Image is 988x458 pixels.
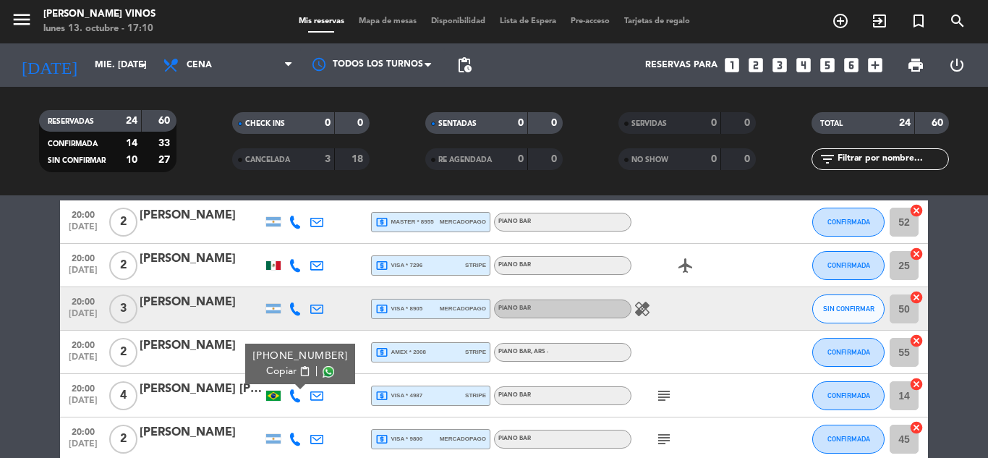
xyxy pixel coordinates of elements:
span: PIANO BAR [498,392,531,398]
i: cancel [909,420,924,435]
button: CONFIRMADA [812,381,885,410]
i: looks_3 [770,56,789,75]
div: [PERSON_NAME] [140,336,263,355]
strong: 24 [899,118,911,128]
strong: 0 [518,154,524,164]
span: 2 [109,425,137,454]
strong: 0 [325,118,331,128]
span: PIANO BAR [498,305,531,311]
strong: 0 [744,154,753,164]
span: master * 8955 [375,216,434,229]
span: mercadopago [440,217,486,226]
span: pending_actions [456,56,473,74]
span: CONFIRMADA [827,348,870,356]
span: 20:00 [65,249,101,266]
i: looks_two [746,56,765,75]
i: turned_in_not [910,12,927,30]
span: Cena [187,60,212,70]
div: [PERSON_NAME] Vinos [43,7,156,22]
span: 20:00 [65,292,101,309]
span: PIANO BAR [498,262,531,268]
span: 20:00 [65,205,101,222]
strong: 0 [711,154,717,164]
span: Disponibilidad [424,17,493,25]
span: PIANO BAR [498,349,548,355]
i: looks_one [723,56,741,75]
button: menu [11,9,33,35]
i: local_atm [375,389,388,402]
i: power_settings_new [948,56,966,74]
button: CONFIRMADA [812,208,885,237]
span: SIN CONFIRMAR [823,305,874,313]
i: cancel [909,247,924,261]
span: | [315,364,318,379]
i: looks_4 [794,56,813,75]
span: [DATE] [65,266,101,282]
span: mercadopago [440,304,486,313]
span: Copiar [266,364,297,379]
i: filter_list [819,150,836,168]
strong: 24 [126,116,137,126]
span: CONFIRMADA [827,261,870,269]
span: Pre-acceso [563,17,617,25]
i: cancel [909,290,924,305]
button: CONFIRMADA [812,251,885,280]
div: [PERSON_NAME] [140,423,263,442]
strong: 0 [357,118,366,128]
span: stripe [465,347,486,357]
span: CONFIRMADA [827,435,870,443]
div: [PERSON_NAME] [140,293,263,312]
span: CHECK INS [245,120,285,127]
i: exit_to_app [871,12,888,30]
i: add_box [866,56,885,75]
span: content_paste [299,366,310,377]
span: 20:00 [65,336,101,352]
i: airplanemode_active [677,257,694,274]
span: 2 [109,251,137,280]
i: local_atm [375,433,388,446]
span: Lista de Espera [493,17,563,25]
span: visa * 7296 [375,259,422,272]
button: Copiarcontent_paste [266,364,310,379]
input: Filtrar por nombre... [836,151,948,167]
span: 4 [109,381,137,410]
strong: 0 [744,118,753,128]
span: RE AGENDADA [438,156,492,164]
i: cancel [909,203,924,218]
strong: 10 [126,155,137,165]
span: visa * 8905 [375,302,422,315]
i: cancel [909,334,924,348]
i: local_atm [375,216,388,229]
strong: 0 [551,154,560,164]
i: looks_6 [842,56,861,75]
span: CONFIRMADA [827,218,870,226]
i: [DATE] [11,49,88,81]
span: CONFIRMADA [48,140,98,148]
span: [DATE] [65,222,101,239]
span: Reservas para [645,60,717,70]
i: looks_5 [818,56,837,75]
i: subject [655,431,673,448]
span: amex * 2008 [375,346,426,359]
strong: 3 [325,154,331,164]
span: 3 [109,294,137,323]
i: arrow_drop_down [135,56,152,74]
span: 2 [109,338,137,367]
span: 20:00 [65,423,101,439]
span: RESERVADAS [48,118,94,125]
span: SIN CONFIRMAR [48,157,106,164]
span: NO SHOW [631,156,668,164]
i: cancel [909,377,924,391]
div: LOG OUT [936,43,977,87]
i: search [949,12,966,30]
strong: 0 [518,118,524,128]
span: mercadopago [440,434,486,444]
span: Mis reservas [291,17,352,25]
span: CONFIRMADA [827,391,870,399]
i: healing [634,300,651,318]
span: TOTAL [820,120,843,127]
button: CONFIRMADA [812,425,885,454]
span: PIANO BAR [498,436,531,441]
strong: 18 [352,154,366,164]
span: SENTADAS [438,120,477,127]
